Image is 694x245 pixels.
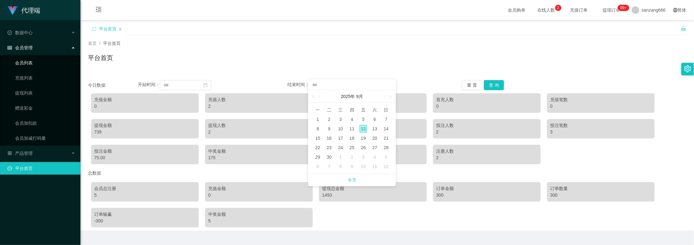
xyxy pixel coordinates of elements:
[337,163,344,170] div: 8
[358,162,369,171] td: 2025年10月10日
[337,153,344,161] div: 1
[550,103,652,110] div: 0
[381,162,392,171] td: 2025年10月12日
[325,116,333,123] div: 2
[360,163,367,170] div: 10
[337,125,344,133] div: 10
[325,163,333,170] div: 7
[346,105,358,115] th: 周四
[312,115,323,124] td: 2025年9月1日
[15,87,75,99] a: 提现列表
[618,5,629,11] sup: 1181
[203,83,208,87] i: 图标: calendar
[462,80,482,90] button: 重 置
[88,41,97,46] span: 首页
[103,41,121,46] span: 平台首页
[322,185,424,192] div: 提现总金额
[323,162,335,171] td: 2025年10月7日
[138,82,160,87] span: 开始时间：
[94,103,196,110] div: 0
[335,105,346,115] th: 周三
[94,192,196,199] div: 5
[381,133,392,143] td: 2025年9月21日
[208,96,310,103] div: 充值人数
[208,185,310,192] div: 充值金额
[673,8,678,12] i: 图标: global
[8,46,12,50] i: 图标: table
[88,0,109,20] i: 图标: menu-fold
[8,8,40,13] a: 代理端
[99,23,117,35] div: 平台首页
[88,82,138,89] div: 今日数据
[358,107,369,113] span: 五
[311,90,319,103] a: 上一年 (Control键加左方向键)
[360,116,367,123] div: 5
[369,107,380,113] span: 六
[8,30,12,35] i: 图标: check-circle-o
[550,129,652,135] div: 3
[346,143,358,152] td: 2025年9月25日
[335,124,346,133] td: 2025年9月10日
[381,90,387,103] a: 下个月 (翻页下键)
[348,163,356,170] div: 9
[15,102,75,114] a: 赠送彩金
[381,115,392,124] td: 2025年9月7日
[15,132,75,144] a: 会员加减打码量
[208,129,310,135] div: 2
[335,143,346,152] td: 2025年9月24日
[348,125,356,133] div: 11
[371,144,379,151] div: 27
[208,155,310,161] div: 175
[287,82,309,87] span: 结束时间：
[8,30,33,35] span: 数据中心
[208,211,310,218] div: 中奖金额
[208,218,310,224] div: 5
[323,152,335,162] td: 2025年9月30日
[325,144,333,151] div: 23
[323,107,335,113] span: 二
[208,148,310,155] div: 中奖金额
[8,6,18,15] img: logo.9652507e.png
[369,105,380,115] th: 周六
[94,148,196,155] div: 投注金额
[8,151,33,156] span: 产品管理
[337,144,344,151] div: 24
[550,192,652,199] div: 300
[369,162,380,171] td: 2025年10月11日
[358,115,369,124] td: 2025年9月5日
[436,185,538,192] div: 订单金额
[346,115,358,124] td: 2025年9月4日
[21,0,40,20] h1: 代理端
[94,122,196,129] div: 提现金额
[382,163,390,170] div: 12
[323,143,335,152] td: 2025年9月23日
[371,163,379,170] div: 11
[348,153,356,161] div: 2
[371,125,379,133] div: 13
[94,211,196,218] div: 订单输赢
[88,53,113,63] h1: 平台首页
[323,105,335,115] th: 周二
[436,148,538,155] div: 注册人数
[360,144,367,151] div: 26
[94,185,196,192] div: 会员总注册
[555,5,561,11] sup: 2
[317,90,323,103] a: 上个月 (翻页上键)
[382,125,390,133] div: 14
[323,124,335,133] td: 2025年9月9日
[369,133,380,143] td: 2025年9月20日
[208,103,310,110] div: 2
[360,153,367,161] div: 3
[369,152,380,162] td: 2025年10月4日
[557,5,559,11] p: 2
[382,144,390,151] div: 28
[385,90,393,103] a: 下一年 (Control键加右方向键)
[382,153,390,161] div: 5
[436,103,538,110] div: 0
[208,192,310,199] div: 0
[381,124,392,133] td: 2025年9月14日
[118,27,122,31] i: 图标: close
[371,134,379,142] div: 20
[314,153,322,161] div: 29
[335,107,346,113] span: 三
